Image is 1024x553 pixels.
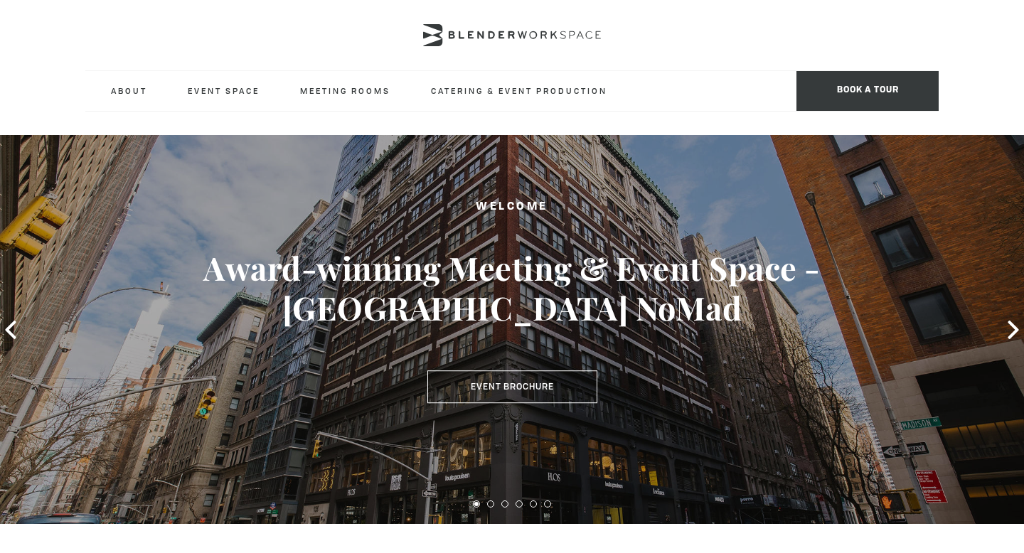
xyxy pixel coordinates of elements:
[176,71,271,110] a: Event Space
[420,71,619,110] a: Catering & Event Production
[796,71,939,111] span: Book a tour
[51,198,973,216] h2: Welcome
[51,248,973,328] h3: Award-winning Meeting & Event Space - [GEOGRAPHIC_DATA] NoMad
[100,71,159,110] a: About
[427,371,597,404] a: Event Brochure
[289,71,402,110] a: Meeting Rooms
